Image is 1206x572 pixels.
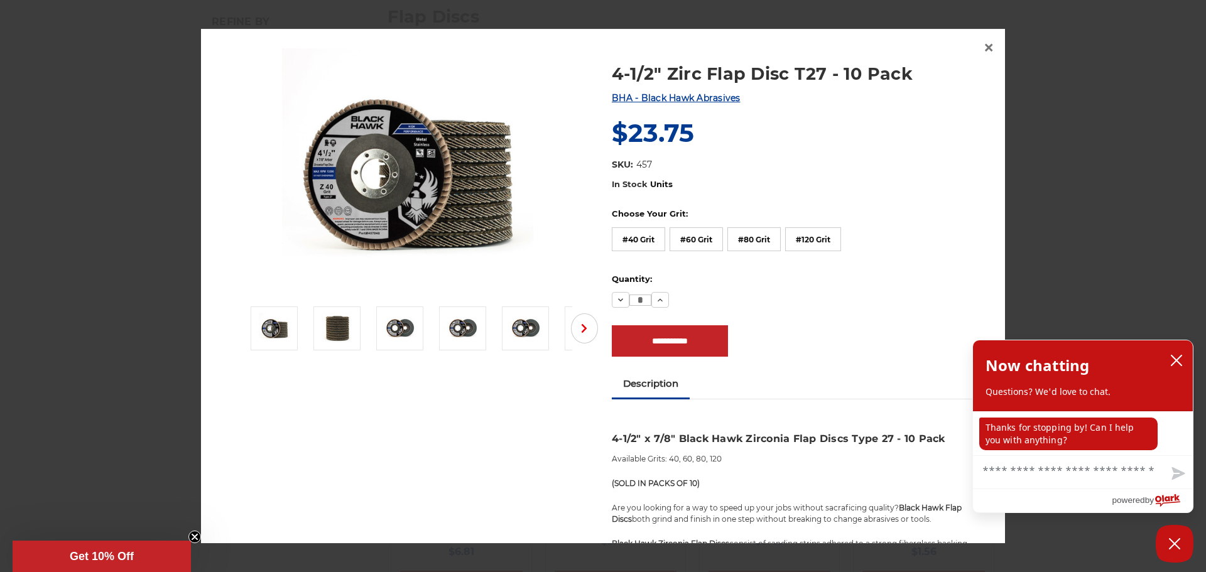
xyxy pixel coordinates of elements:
a: Description [612,370,690,397]
p: Questions? We'd love to chat. [986,386,1180,398]
div: olark chatbox [972,340,1193,513]
label: Quantity: [612,273,986,286]
span: Units [650,179,673,189]
img: 10 pack of 4.5" Black Hawk Flap Discs [322,313,353,344]
a: BHA - Black Hawk Abrasives [612,92,741,104]
strong: Black Hawk Flap Discs [612,503,962,524]
button: Send message [1161,460,1193,488]
span: Get 10% Off [70,550,134,563]
strong: (SOLD IN PACKS OF 10) [612,478,700,488]
button: Close teaser [188,531,201,543]
span: In Stock [612,179,648,189]
span: powered [1112,492,1144,508]
span: × [983,35,994,60]
strong: Black Hawk Zirconia Flap Discs [612,539,729,548]
div: chat [973,411,1193,455]
span: by [1145,492,1154,508]
img: 40 grit flap disc [384,313,416,344]
div: Get 10% OffClose teaser [13,541,191,572]
h3: 4-1/2" x 7/8" Black Hawk Zirconia Flap Discs Type 27 - 10 Pack [612,431,986,446]
span: $23.75 [612,117,694,148]
dd: 457 [636,158,652,171]
h2: Now chatting [986,353,1089,378]
button: Next [571,313,598,343]
label: Choose Your Grit: [612,208,986,220]
a: 4-1/2" Zirc Flap Disc T27 - 10 Pack [612,62,986,86]
button: close chatbox [1166,351,1187,370]
img: Black Hawk 4-1/2" x 7/8" Flap Disc Type 27 - 10 Pack [282,48,533,299]
p: Available Grits: 40, 60, 80, 120 [612,453,986,465]
img: 60 grit flap disc [447,313,479,344]
img: 80 grit flap disc [510,313,541,344]
a: Close [979,38,999,58]
button: Close Chatbox [1156,525,1193,563]
img: Black Hawk 4-1/2" x 7/8" Flap Disc Type 27 - 10 Pack [259,313,290,344]
p: Are you looking for a way to speed up your jobs without sacraficing quality? both grind and finis... [612,502,986,525]
dt: SKU: [612,158,633,171]
p: Thanks for stopping by! Can I help you with anything? [979,418,1158,450]
a: Powered by Olark [1112,489,1193,512]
